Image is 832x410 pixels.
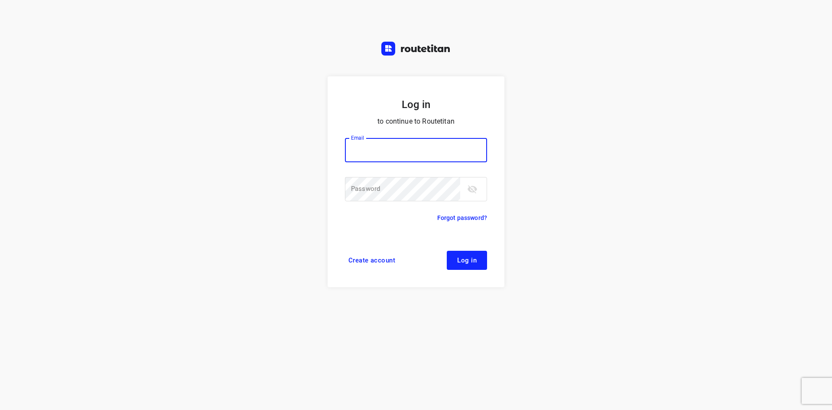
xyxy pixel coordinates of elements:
[348,257,395,264] span: Create account
[345,251,399,270] a: Create account
[457,257,477,264] span: Log in
[345,97,487,112] h5: Log in
[345,115,487,128] p: to continue to Routetitan
[381,42,451,56] img: Routetitan
[381,42,451,58] a: Routetitan
[437,213,487,223] a: Forgot password?
[447,251,487,270] button: Log in
[464,180,481,198] button: toggle password visibility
